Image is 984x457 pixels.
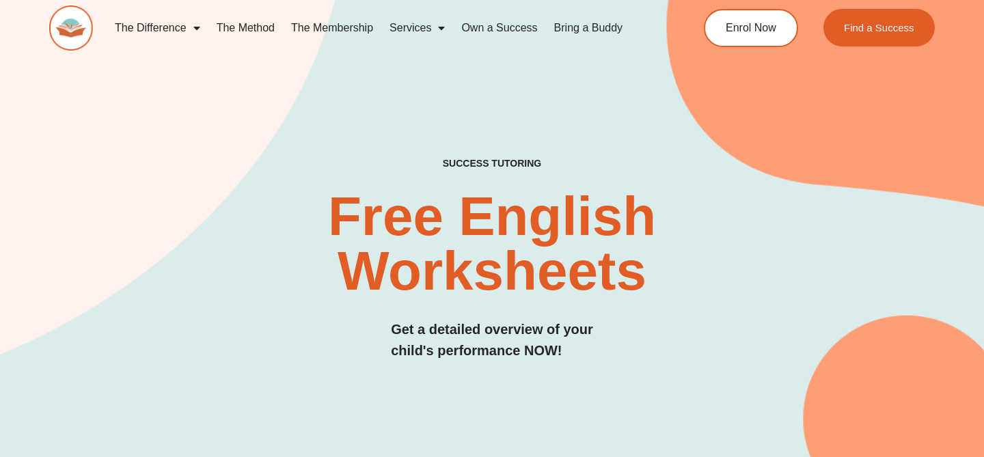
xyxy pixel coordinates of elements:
[381,12,453,44] a: Services
[704,9,798,47] a: Enrol Now
[391,319,593,361] h3: Get a detailed overview of your child's performance NOW!
[283,12,381,44] a: The Membership
[200,189,784,299] h2: Free English Worksheets​
[453,12,545,44] a: Own a Success
[844,23,914,33] span: Find a Success
[107,12,653,44] nav: Menu
[823,9,935,46] a: Find a Success
[726,23,776,33] span: Enrol Now
[208,12,283,44] a: The Method
[107,12,208,44] a: The Difference
[361,158,623,169] h4: SUCCESS TUTORING​
[546,12,631,44] a: Bring a Buddy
